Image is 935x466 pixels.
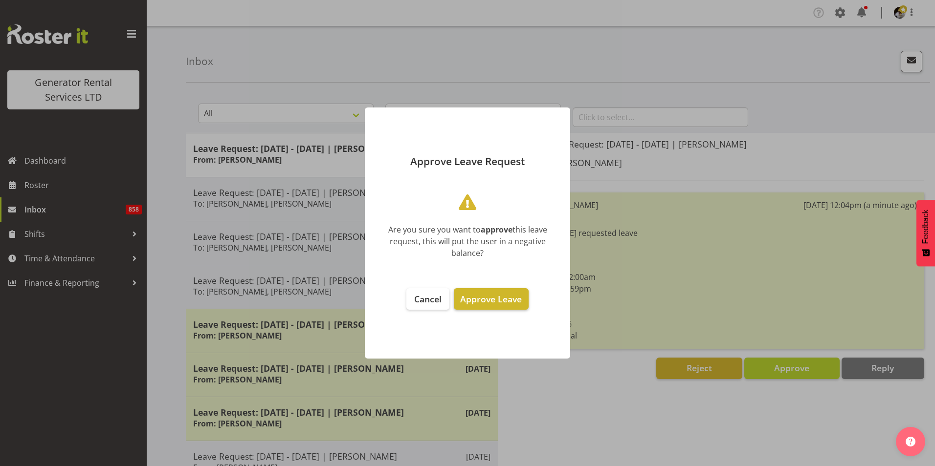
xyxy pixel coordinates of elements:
span: Approve Leave [460,293,522,305]
span: Cancel [414,293,442,305]
div: Are you sure you want to this leave request, this will put the user in a negative balance? [379,224,556,259]
button: Feedback - Show survey [916,200,935,266]
img: help-xxl-2.png [906,437,915,446]
b: approve [481,224,512,235]
button: Approve Leave [454,288,528,310]
button: Cancel [406,288,449,310]
span: Feedback [921,210,930,244]
p: Approve Leave Request [375,156,560,167]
